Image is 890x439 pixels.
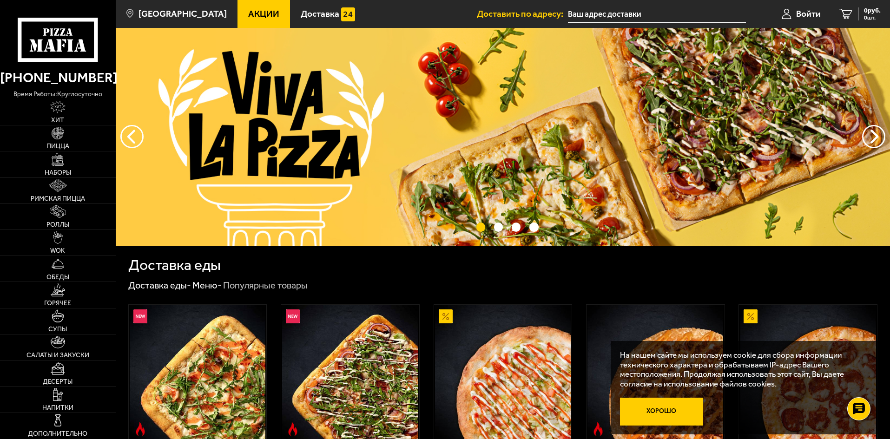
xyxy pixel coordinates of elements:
div: Популярные товары [223,280,308,292]
span: Обеды [46,274,69,281]
span: Доставить по адресу: [477,9,568,18]
a: Меню- [192,280,222,291]
span: Салаты и закуски [26,352,89,359]
a: Доставка еды- [128,280,191,291]
img: Острое блюдо [133,422,147,436]
h1: Доставка еды [128,258,221,273]
span: Супы [48,326,67,333]
img: Акционный [744,309,758,323]
span: Войти [796,9,821,18]
button: точки переключения [494,223,503,231]
span: Римская пицца [31,196,85,202]
input: Ваш адрес доставки [568,6,746,23]
img: 15daf4d41897b9f0e9f617042186c801.svg [341,7,355,21]
span: Роллы [46,222,69,228]
button: точки переключения [476,223,485,231]
img: Острое блюдо [591,422,605,436]
img: Новинка [286,309,300,323]
span: Десерты [43,379,73,385]
span: Горячее [44,300,71,307]
span: WOK [50,248,65,254]
button: следующий [120,125,144,148]
span: Доставка [301,9,339,18]
span: Пицца [46,143,69,150]
span: 0 шт. [864,15,881,20]
img: Новинка [133,309,147,323]
img: Акционный [439,309,453,323]
span: [GEOGRAPHIC_DATA] [138,9,227,18]
button: точки переключения [512,223,521,231]
img: Острое блюдо [286,422,300,436]
span: Наборы [45,170,71,176]
button: Хорошо [620,398,704,426]
span: Дополнительно [28,431,87,437]
span: 0 руб. [864,7,881,14]
span: Хит [51,117,64,124]
span: Напитки [42,405,73,411]
button: точки переключения [529,223,538,231]
button: предыдущий [862,125,885,148]
span: Акции [248,9,279,18]
p: На нашем сайте мы используем cookie для сбора информации технического характера и обрабатываем IP... [620,350,863,389]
